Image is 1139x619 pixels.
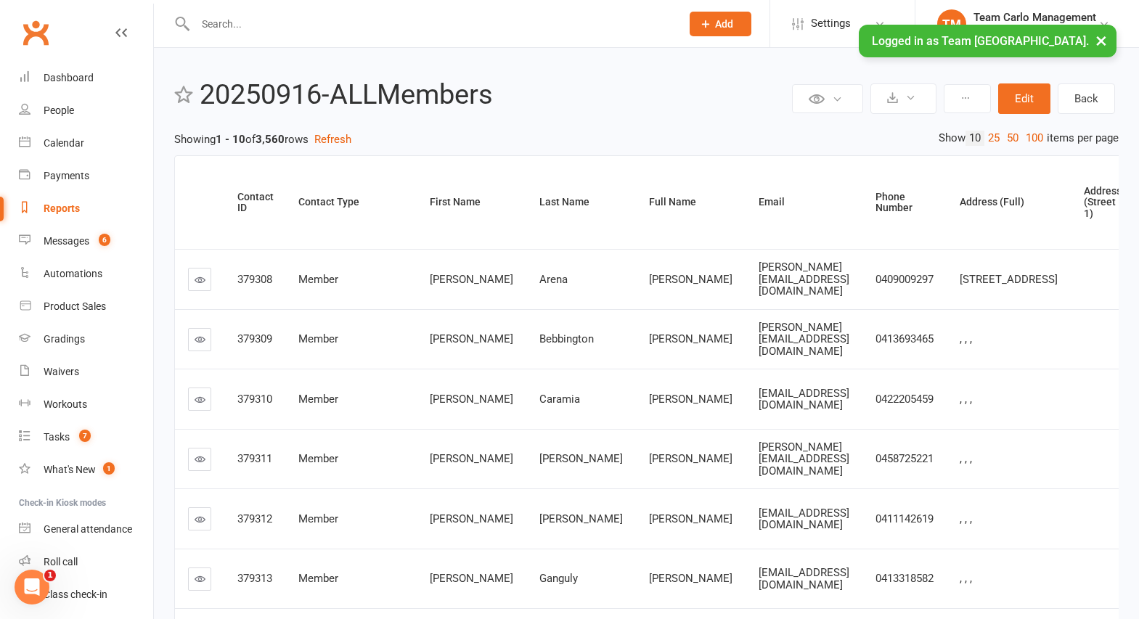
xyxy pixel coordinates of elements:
[649,393,732,406] span: [PERSON_NAME]
[44,570,56,581] span: 1
[216,133,245,146] strong: 1 - 10
[191,14,671,34] input: Search...
[79,430,91,442] span: 7
[17,15,54,51] a: Clubworx
[44,235,89,247] div: Messages
[1058,83,1115,114] a: Back
[237,273,272,286] span: 379308
[939,131,1119,146] div: Show items per page
[872,34,1089,48] span: Logged in as Team [GEOGRAPHIC_DATA].
[19,578,153,611] a: Class kiosk mode
[539,393,580,406] span: Caramia
[237,393,272,406] span: 379310
[19,388,153,421] a: Workouts
[875,452,934,465] span: 0458725221
[19,192,153,225] a: Reports
[44,431,70,443] div: Tasks
[44,268,102,279] div: Automations
[759,321,849,358] span: [PERSON_NAME][EMAIL_ADDRESS][DOMAIN_NAME]
[715,18,733,30] span: Add
[960,452,972,465] span: , , ,
[298,512,338,525] span: Member
[44,398,87,410] div: Workouts
[539,273,568,286] span: Arena
[875,393,934,406] span: 0422205459
[19,513,153,546] a: General attendance kiosk mode
[759,440,849,477] span: [PERSON_NAME][EMAIL_ADDRESS][DOMAIN_NAME]
[649,512,732,525] span: [PERSON_NAME]
[960,393,972,406] span: , , ,
[19,356,153,388] a: Waivers
[19,323,153,356] a: Gradings
[298,332,338,345] span: Member
[44,300,106,312] div: Product Sales
[19,94,153,127] a: People
[1084,186,1122,219] div: Address (Street 1)
[960,572,972,585] span: , , ,
[19,62,153,94] a: Dashboard
[984,131,1003,146] a: 25
[430,273,513,286] span: [PERSON_NAME]
[875,332,934,345] span: 0413693465
[298,197,405,208] div: Contact Type
[430,332,513,345] span: [PERSON_NAME]
[19,160,153,192] a: Payments
[237,192,274,214] div: Contact ID
[430,512,513,525] span: [PERSON_NAME]
[998,83,1050,114] button: Edit
[44,333,85,345] div: Gradings
[430,572,513,585] span: [PERSON_NAME]
[973,24,1098,37] div: Team [GEOGRAPHIC_DATA]
[200,80,788,110] h2: 20250916-ALLMembers
[44,464,96,475] div: What's New
[539,572,578,585] span: Ganguly
[539,332,594,345] span: Bebbington
[973,11,1098,24] div: Team Carlo Management
[44,104,74,116] div: People
[19,546,153,578] a: Roll call
[759,507,849,532] span: [EMAIL_ADDRESS][DOMAIN_NAME]
[237,452,272,465] span: 379311
[44,589,107,600] div: Class check-in
[237,572,272,585] span: 379313
[44,556,78,567] div: Roll call
[430,197,515,208] div: First Name
[19,290,153,323] a: Product Sales
[19,258,153,290] a: Automations
[19,127,153,160] a: Calendar
[811,7,851,40] span: Settings
[875,512,934,525] span: 0411142619
[237,332,272,345] span: 379309
[44,170,89,181] div: Payments
[298,452,338,465] span: Member
[44,137,84,149] div: Calendar
[759,197,851,208] div: Email
[875,192,935,214] div: Phone Number
[44,72,94,83] div: Dashboard
[298,393,338,406] span: Member
[649,332,732,345] span: [PERSON_NAME]
[314,131,351,148] button: Refresh
[759,261,849,298] span: [PERSON_NAME][EMAIL_ADDRESS][DOMAIN_NAME]
[649,273,732,286] span: [PERSON_NAME]
[298,572,338,585] span: Member
[960,512,972,525] span: , , ,
[875,273,934,286] span: 0409009297
[539,452,623,465] span: [PERSON_NAME]
[44,202,80,214] div: Reports
[99,234,110,246] span: 6
[430,452,513,465] span: [PERSON_NAME]
[103,462,115,475] span: 1
[237,512,272,525] span: 379312
[966,131,984,146] a: 10
[649,572,732,585] span: [PERSON_NAME]
[649,452,732,465] span: [PERSON_NAME]
[960,332,972,345] span: , , ,
[174,131,1119,148] div: Showing of rows
[759,566,849,591] span: [EMAIL_ADDRESS][DOMAIN_NAME]
[960,197,1059,208] div: Address (Full)
[430,393,513,406] span: [PERSON_NAME]
[44,523,132,535] div: General attendance
[960,273,1058,286] span: [STREET_ADDRESS]
[937,9,966,38] div: TM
